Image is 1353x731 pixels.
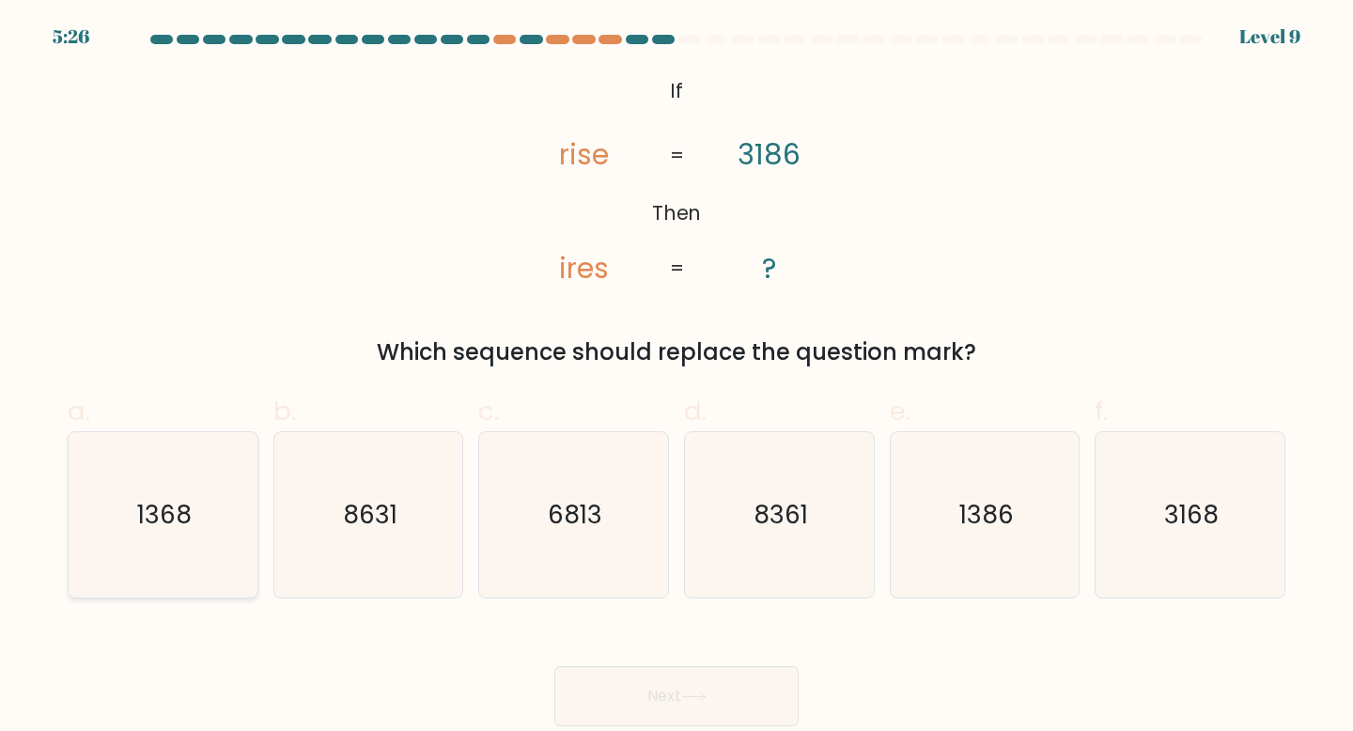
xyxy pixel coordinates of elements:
button: Next [554,666,799,726]
span: b. [273,393,296,429]
text: 8631 [343,497,397,532]
tspan: = [670,142,684,169]
span: c. [478,393,499,429]
svg: @import url('[URL][DOMAIN_NAME]); [499,71,855,290]
tspan: 3186 [738,135,801,176]
tspan: = [670,256,684,283]
tspan: Then [652,200,702,227]
tspan: ? [762,249,776,289]
div: Which sequence should replace the question mark? [79,335,1274,369]
text: 8361 [754,497,808,532]
text: 1386 [959,497,1014,532]
div: 5:26 [53,23,89,51]
text: 3168 [1164,497,1219,532]
span: d. [684,393,707,429]
text: 6813 [548,497,602,532]
div: Level 9 [1239,23,1300,51]
span: e. [890,393,910,429]
text: 1368 [137,497,192,532]
tspan: rise [559,135,609,176]
span: f. [1095,393,1108,429]
tspan: If [670,77,683,104]
tspan: ires [559,248,609,288]
span: a. [68,393,90,429]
